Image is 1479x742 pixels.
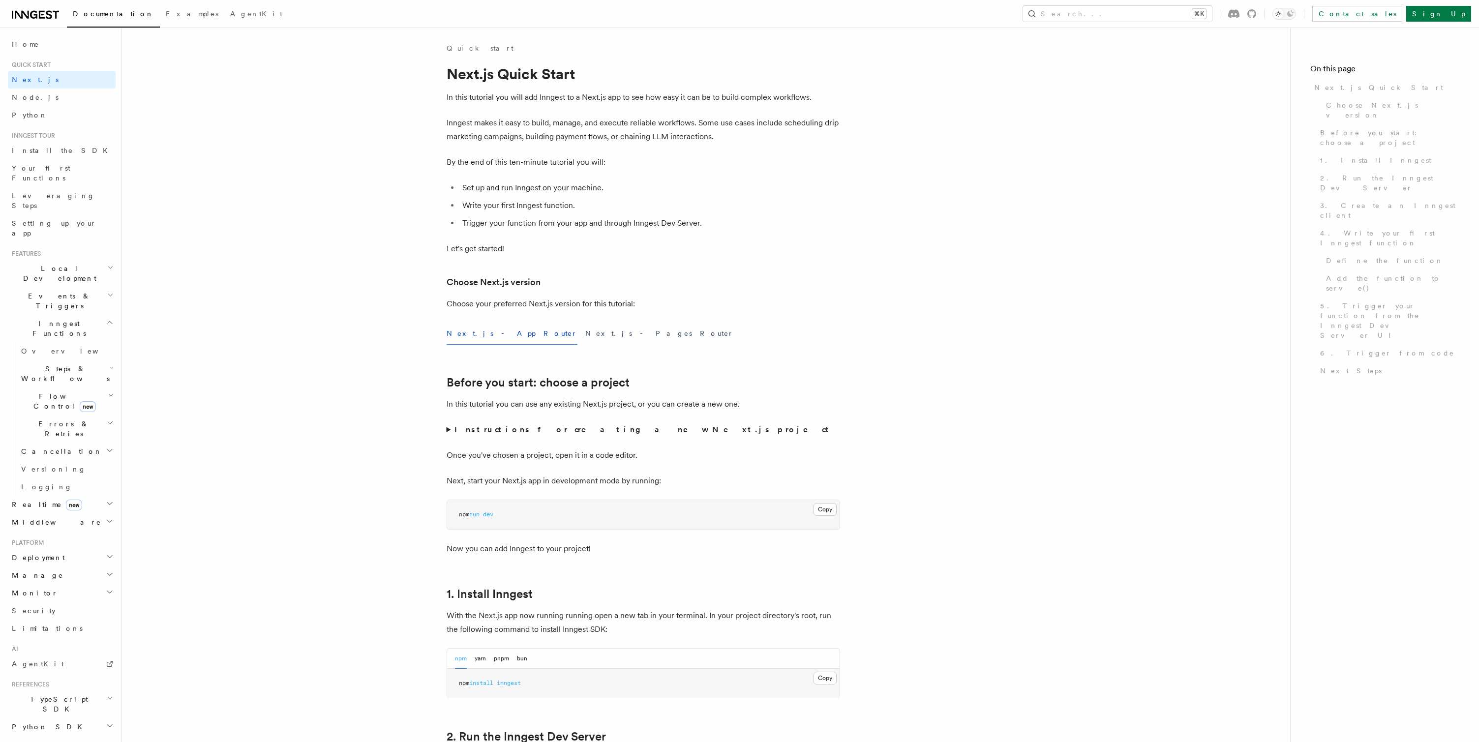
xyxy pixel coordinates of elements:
span: Deployment [8,553,65,563]
span: Before you start: choose a project [1320,128,1459,148]
strong: Instructions for creating a new Next.js project [454,425,833,434]
button: Toggle dark mode [1272,8,1296,20]
button: Cancellation [17,443,116,460]
button: Next.js - App Router [447,323,577,345]
span: Platform [8,539,44,547]
a: Next Steps [1316,362,1459,380]
a: Sign Up [1406,6,1471,22]
a: 4. Write your first Inngest function [1316,224,1459,252]
a: Contact sales [1312,6,1402,22]
div: Inngest Functions [8,342,116,496]
a: AgentKit [8,655,116,673]
a: Examples [160,3,224,27]
span: 4. Write your first Inngest function [1320,228,1459,248]
a: Python [8,106,116,124]
a: Next.js Quick Start [1310,79,1459,96]
span: Your first Functions [12,164,70,182]
a: Next.js [8,71,116,89]
a: Choose Next.js version [1322,96,1459,124]
span: Cancellation [17,446,102,456]
p: Let's get started! [447,242,840,256]
a: 3. Create an Inngest client [1316,197,1459,224]
summary: Instructions for creating a new Next.js project [447,423,840,437]
p: Next, start your Next.js app in development mode by running: [447,474,840,488]
span: Errors & Retries [17,419,107,439]
span: Add the function to serve() [1326,273,1459,293]
span: Node.js [12,93,59,101]
p: Once you've chosen a project, open it in a code editor. [447,448,840,462]
span: 3. Create an Inngest client [1320,201,1459,220]
a: Setting up your app [8,214,116,242]
span: Quick start [8,61,51,69]
span: Events & Triggers [8,291,107,311]
span: 2. Run the Inngest Dev Server [1320,173,1459,193]
span: 1. Install Inngest [1320,155,1431,165]
a: Security [8,602,116,620]
span: Flow Control [17,391,108,411]
span: Overview [21,347,122,355]
button: TypeScript SDK [8,690,116,718]
span: TypeScript SDK [8,694,106,714]
span: Choose Next.js version [1326,100,1459,120]
button: Errors & Retries [17,415,116,443]
button: Copy [814,672,837,684]
span: inngest [497,680,521,686]
span: Inngest Functions [8,319,106,338]
span: Python SDK [8,722,88,732]
li: Set up and run Inngest on your machine. [459,181,840,195]
span: 6. Trigger from code [1320,348,1454,358]
span: npm [459,680,469,686]
p: Choose your preferred Next.js version for this tutorial: [447,297,840,311]
p: Inngest makes it easy to build, manage, and execute reliable workflows. Some use cases include sc... [447,116,840,144]
a: Logging [17,478,116,496]
span: Manage [8,570,63,580]
p: By the end of this ten-minute tutorial you will: [447,155,840,169]
p: With the Next.js app now running running open a new tab in your terminal. In your project directo... [447,609,840,636]
span: Local Development [8,264,107,283]
span: AI [8,645,18,653]
li: Write your first Inngest function. [459,199,840,212]
button: npm [455,649,467,669]
a: 1. Install Inngest [447,587,533,601]
a: 1. Install Inngest [1316,151,1459,169]
button: Search...⌘K [1023,6,1212,22]
a: Quick start [447,43,513,53]
span: Security [12,607,56,615]
span: Realtime [8,500,82,509]
a: Before you start: choose a project [1316,124,1459,151]
span: Logging [21,483,72,491]
button: yarn [475,649,486,669]
button: Middleware [8,513,116,531]
span: AgentKit [230,10,282,18]
span: Leveraging Steps [12,192,95,209]
span: Monitor [8,588,58,598]
button: Flow Controlnew [17,387,116,415]
a: Your first Functions [8,159,116,187]
button: Python SDK [8,718,116,736]
a: 6. Trigger from code [1316,344,1459,362]
a: Limitations [8,620,116,637]
button: Local Development [8,260,116,287]
span: Versioning [21,465,86,473]
a: Add the function to serve() [1322,269,1459,297]
button: Next.js - Pages Router [585,323,734,345]
span: Python [12,111,48,119]
a: AgentKit [224,3,288,27]
span: Install the SDK [12,147,114,154]
span: Features [8,250,41,258]
button: Inngest Functions [8,315,116,342]
kbd: ⌘K [1192,9,1206,19]
span: Steps & Workflows [17,364,110,384]
button: pnpm [494,649,509,669]
h1: Next.js Quick Start [447,65,840,83]
a: 5. Trigger your function from the Inngest Dev Server UI [1316,297,1459,344]
a: Leveraging Steps [8,187,116,214]
a: Home [8,35,116,53]
span: AgentKit [12,660,64,668]
span: Next.js [12,76,59,84]
li: Trigger your function from your app and through Inngest Dev Server. [459,216,840,230]
span: dev [483,511,493,518]
span: Next.js Quick Start [1314,83,1443,92]
span: Inngest tour [8,132,55,140]
span: Documentation [73,10,154,18]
